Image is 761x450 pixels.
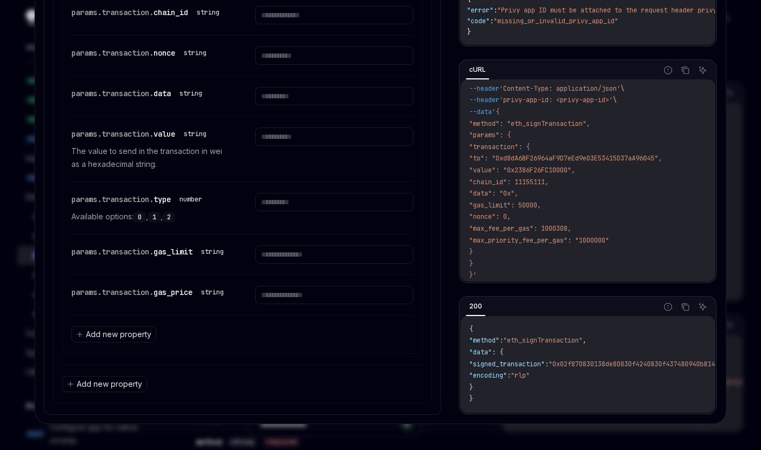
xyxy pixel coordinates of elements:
[469,236,609,245] span: "max_priority_fee_per_gas": "1000000"
[153,8,188,17] span: chain_id
[153,194,171,204] span: type
[466,63,489,76] div: cURL
[153,129,175,139] span: value
[490,17,493,25] span: :
[469,84,499,93] span: --header
[469,166,575,174] span: "value": "0x2386F26FC10000",
[661,300,675,314] button: Report incorrect code
[503,336,583,345] span: "eth_signTransaction"
[545,360,549,368] span: :
[469,325,473,333] span: {
[493,6,497,15] span: :
[71,127,211,140] div: params.transaction.value
[71,8,153,17] span: params.transaction.
[678,300,692,314] button: Copy the contents from the code block
[71,326,156,342] button: Add new property
[469,247,473,256] span: }
[696,300,710,314] button: Ask AI
[583,336,586,345] span: ,
[469,119,590,128] span: "method": "eth_signTransaction",
[499,336,503,345] span: :
[469,259,473,268] span: }
[71,145,229,171] p: The value to send in the transaction in wei as a hexadecimal string.
[466,300,485,313] div: 200
[469,189,518,198] span: "data": "0x",
[469,96,499,104] span: --header
[77,379,142,389] span: Add new property
[469,371,507,380] span: "encoding"
[499,84,620,93] span: 'Content-Type: application/json'
[469,108,492,116] span: --data
[511,371,530,380] span: "rlp"
[492,348,503,357] span: : {
[696,63,710,77] button: Ask AI
[62,376,147,392] button: Add new property
[469,383,473,392] span: }
[493,17,618,25] span: "missing_or_invalid_privy_app_id"
[613,96,617,104] span: \
[153,287,192,297] span: gas_price
[71,193,206,206] div: params.transaction.type
[469,348,492,357] span: "data"
[71,287,153,297] span: params.transaction.
[71,89,153,98] span: params.transaction.
[507,371,511,380] span: :
[469,224,571,233] span: "max_fee_per_gas": 1000308,
[469,336,499,345] span: "method"
[469,154,662,163] span: "to": "0xd8dA6BF26964aF9D7eEd9e03E53415D37aA96045",
[71,6,224,19] div: params.transaction.chain_id
[71,48,153,58] span: params.transaction.
[153,48,175,58] span: nonce
[153,247,192,257] span: gas_limit
[469,212,511,221] span: "nonce": 0,
[467,17,490,25] span: "code"
[469,131,511,139] span: "params": {
[167,213,171,221] span: 2
[71,286,228,299] div: params.transaction.gas_price
[71,129,153,139] span: params.transaction.
[469,394,473,403] span: }
[71,87,206,100] div: params.transaction.data
[467,28,471,36] span: }
[86,329,151,340] span: Add new property
[497,6,747,15] span: "Privy app ID must be attached to the request header privy-app-id"
[152,213,156,221] span: 1
[469,360,545,368] span: "signed_transaction"
[71,46,211,59] div: params.transaction.nonce
[620,84,624,93] span: \
[71,245,228,258] div: params.transaction.gas_limit
[469,271,477,279] span: }'
[71,247,153,257] span: params.transaction.
[153,89,171,98] span: data
[467,6,493,15] span: "error"
[71,210,229,223] p: Available options: , ,
[661,63,675,77] button: Report incorrect code
[492,108,499,116] span: '{
[138,213,142,221] span: 0
[678,63,692,77] button: Copy the contents from the code block
[469,143,530,151] span: "transaction": {
[71,194,153,204] span: params.transaction.
[469,201,541,210] span: "gas_limit": 50000,
[499,96,613,104] span: 'privy-app-id: <privy-app-id>'
[469,178,549,186] span: "chain_id": 11155111,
